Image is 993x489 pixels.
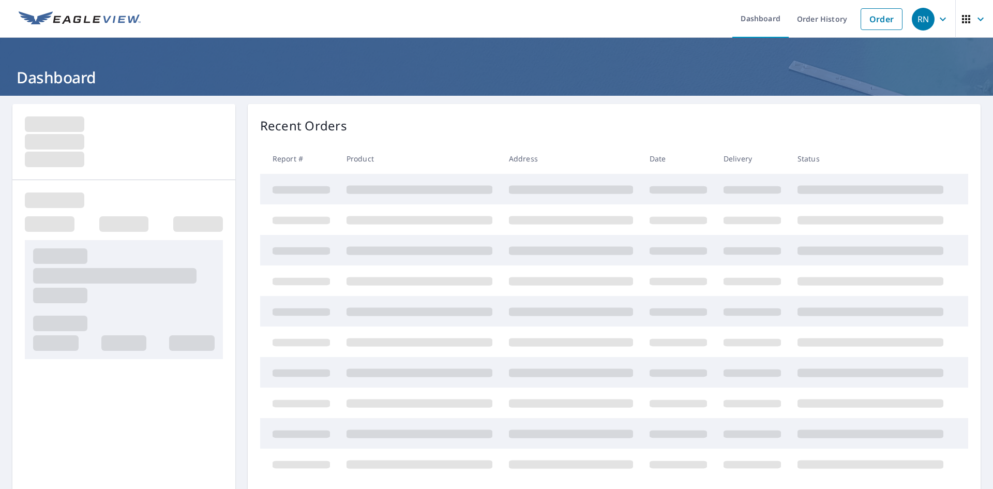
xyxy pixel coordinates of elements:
p: Recent Orders [260,116,347,135]
th: Status [789,143,952,174]
div: RN [912,8,935,31]
th: Delivery [715,143,789,174]
h1: Dashboard [12,67,981,88]
th: Date [641,143,715,174]
th: Report # [260,143,338,174]
a: Order [861,8,902,30]
img: EV Logo [19,11,141,27]
th: Product [338,143,501,174]
th: Address [501,143,641,174]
